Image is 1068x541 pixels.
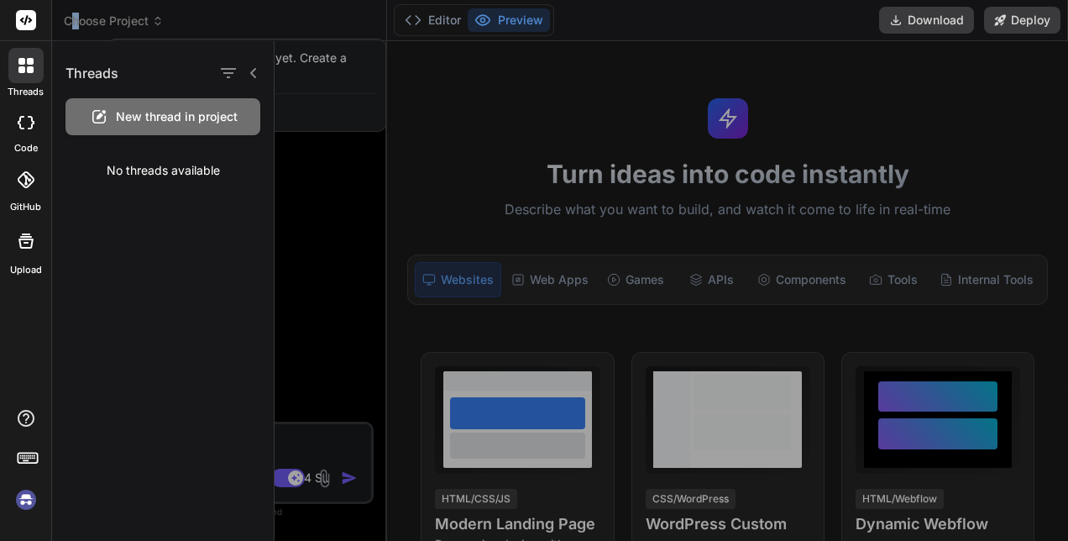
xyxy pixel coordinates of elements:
div: No threads available [52,149,274,192]
img: signin [12,486,40,514]
label: Upload [10,263,42,277]
label: GitHub [10,200,41,214]
label: code [14,141,38,155]
span: New thread in project [116,108,238,125]
label: threads [8,85,44,99]
h1: Threads [65,63,118,83]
